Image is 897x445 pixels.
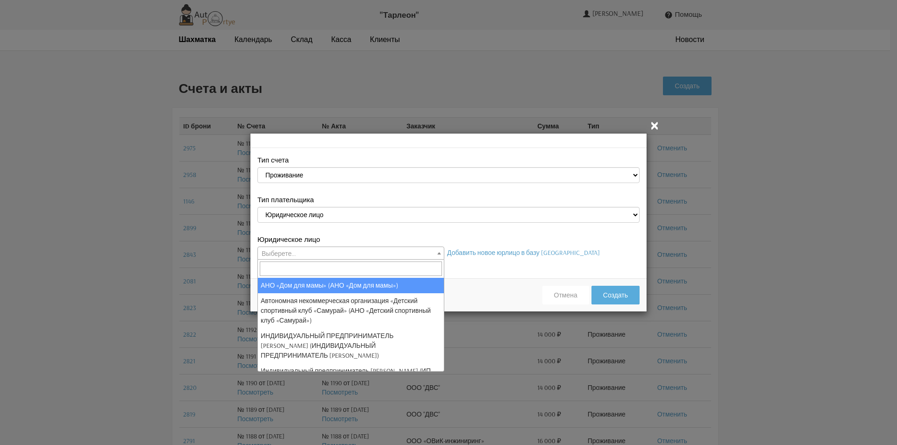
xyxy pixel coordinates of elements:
li: АНО «Дом для мамы» (АНО «Дом для мамы») [258,278,444,293]
li: Индивидуальный предприниматель [PERSON_NAME] (ИП [PERSON_NAME]) [258,363,444,388]
button: Закрыть [649,119,660,131]
label: Тип счета [257,155,289,165]
button: Создать [591,286,640,304]
i:  [649,120,660,131]
li: ИНДИВИДУАЛЬНЫЙ ПРЕДПРИНИМАТЕЛЬ [PERSON_NAME] (ИНДИВИДУАЛЬНЫЙ ПРЕДПРИНИМАТЕЛЬ [PERSON_NAME]) [258,328,444,363]
li: Автономная некоммерческая организация «Детский спортивный клуб «Самурай» (АНО «Детский спортивный... [258,293,444,328]
button: Отмена [542,286,589,304]
label: Тип плательщика [257,195,314,205]
span: Выберете... [262,249,296,258]
a: Добавить новое юрлицо в базу [GEOGRAPHIC_DATA] [447,248,600,257]
label: Юридическое лицо [257,234,320,244]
